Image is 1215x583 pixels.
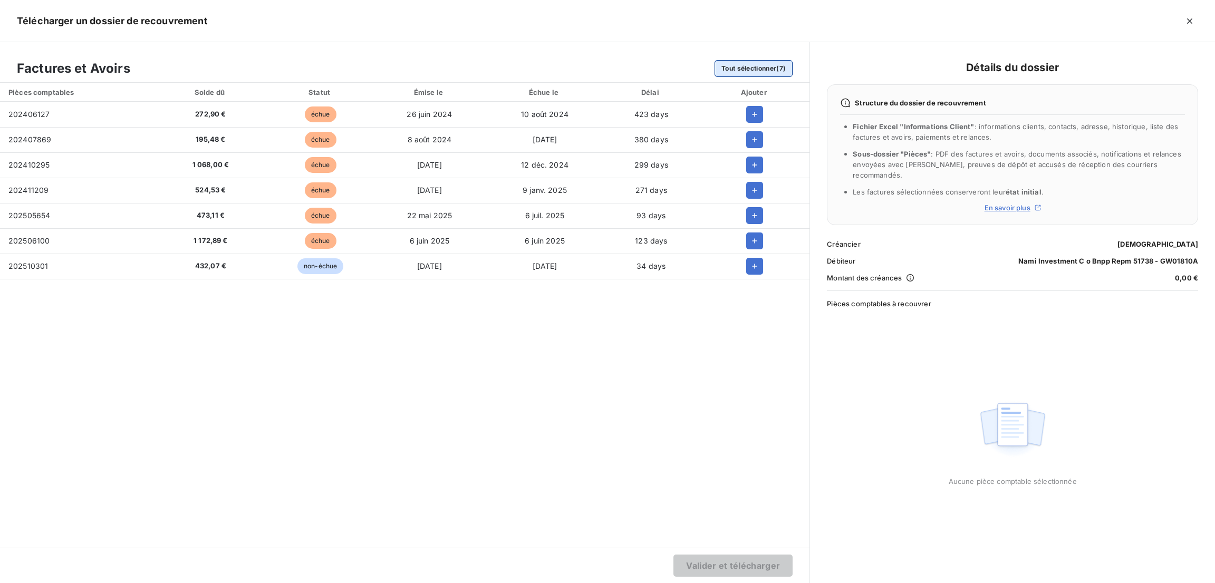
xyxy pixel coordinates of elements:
span: 0,00 € [1175,274,1198,282]
td: [DATE] [487,254,602,279]
span: En savoir plus [985,203,1030,212]
button: Tout sélectionner(7) [715,60,793,77]
td: 6 juil. 2025 [487,203,602,228]
span: 473,11 € [161,210,261,221]
td: 26 juin 2024 [372,102,487,127]
span: échue [305,233,336,249]
span: 202410295 [8,160,50,169]
span: échue [305,182,336,198]
div: Délai [605,87,698,98]
h5: Télécharger un dossier de recouvrement [17,14,208,28]
span: : informations clients, contacts, adresse, historique, liste des factures et avoirs, paiements et... [853,122,1178,141]
img: empty state [979,397,1046,462]
span: Sous-dossier "Pièces" [853,150,931,158]
td: 10 août 2024 [487,102,602,127]
span: Fichier Excel "Informations Client" [853,122,974,131]
td: 299 days [603,152,700,178]
iframe: Intercom live chat [1179,547,1204,572]
span: non-échue [297,258,343,274]
div: Ajouter [702,87,807,98]
span: Structure du dossier de recouvrement [855,99,986,107]
span: 432,07 € [161,261,261,271]
td: [DATE] [487,127,602,152]
span: 272,90 € [161,109,261,120]
div: Statut [271,87,370,98]
td: 6 juin 2025 [372,228,487,254]
span: échue [305,208,336,224]
td: [DATE] [372,254,487,279]
td: 271 days [603,178,700,203]
td: 34 days [603,254,700,279]
span: échue [305,106,336,122]
td: 9 janv. 2025 [487,178,602,203]
span: Aucune pièce comptable sélectionnée [949,477,1077,485]
td: [DATE] [372,178,487,203]
span: 202407869 [8,135,51,144]
span: 202505654 [8,211,50,220]
span: Débiteur [827,257,855,265]
span: 202506100 [8,236,50,245]
td: 93 days [603,203,700,228]
button: Valider et télécharger [673,555,793,577]
div: Émise le [374,87,485,98]
span: Les factures sélectionnées conserveront leur . [853,188,1044,196]
span: 1 172,89 € [161,236,261,246]
span: 202406127 [8,110,50,119]
td: 123 days [603,228,700,254]
span: état initial [1006,188,1042,196]
div: Échue le [489,87,600,98]
span: 202510301 [8,261,48,270]
h3: Factures et Avoirs [17,59,130,78]
span: [DEMOGRAPHIC_DATA] [1117,240,1198,248]
span: 195,48 € [161,134,261,145]
td: 423 days [603,102,700,127]
span: : PDF des factures et avoirs, documents associés, notifications et relances envoyées avec [PERSON... [853,150,1181,179]
td: 22 mai 2025 [372,203,487,228]
span: échue [305,132,336,148]
span: Nami Investment C o Bnpp Repm 51738 - GW01810A [1018,257,1198,265]
td: [DATE] [372,152,487,178]
span: Montant des créances [827,274,902,282]
h4: Détails du dossier [827,59,1198,76]
td: 12 déc. 2024 [487,152,602,178]
span: Pièces comptables à recouvrer [827,299,1198,308]
td: 380 days [603,127,700,152]
span: Créancier [827,240,860,248]
span: 1 068,00 € [161,160,261,170]
span: 202411209 [8,186,49,195]
div: Solde dû [155,87,267,98]
div: Pièces comptables [2,87,150,98]
td: 6 juin 2025 [487,228,602,254]
span: échue [305,157,336,173]
span: 524,53 € [161,185,261,196]
td: 8 août 2024 [372,127,487,152]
